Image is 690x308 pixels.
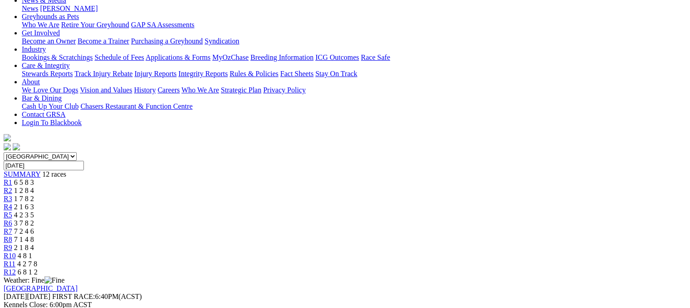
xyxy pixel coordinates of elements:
a: Race Safe [361,53,390,61]
a: Become an Owner [22,37,76,45]
a: SUMMARY [4,170,40,178]
a: [GEOGRAPHIC_DATA] [4,284,78,292]
a: Retire Your Greyhound [61,21,129,29]
a: R3 [4,195,12,202]
div: Greyhounds as Pets [22,21,686,29]
a: Schedule of Fees [94,53,144,61]
a: Strategic Plan [221,86,261,94]
div: Care & Integrity [22,70,686,78]
a: Stay On Track [315,70,357,77]
a: Injury Reports [134,70,176,77]
a: Bar & Dining [22,94,62,102]
a: Contact GRSA [22,111,65,118]
a: About [22,78,40,86]
a: News [22,5,38,12]
a: Who We Are [22,21,59,29]
a: R8 [4,236,12,243]
a: MyOzChase [212,53,249,61]
span: 12 races [42,170,66,178]
img: logo-grsa-white.png [4,134,11,141]
a: Syndication [205,37,239,45]
span: 6 8 1 2 [18,268,38,276]
img: Fine [44,276,64,284]
a: Care & Integrity [22,62,70,69]
a: Fact Sheets [280,70,313,77]
a: R11 [4,260,15,268]
span: 4 2 7 8 [17,260,37,268]
a: R10 [4,252,16,260]
a: R12 [4,268,16,276]
div: Get Involved [22,37,686,45]
a: History [134,86,156,94]
a: R7 [4,227,12,235]
span: [DATE] [4,293,50,300]
a: R5 [4,211,12,219]
a: Cash Up Your Club [22,102,78,110]
img: twitter.svg [13,143,20,150]
a: Stewards Reports [22,70,73,77]
span: FIRST RACE: [52,293,95,300]
span: 3 7 8 2 [14,219,34,227]
span: 2 1 8 4 [14,244,34,251]
input: Select date [4,161,84,170]
span: 4 2 3 5 [14,211,34,219]
a: R4 [4,203,12,211]
span: 1 2 8 4 [14,187,34,194]
a: R1 [4,178,12,186]
span: 6:40PM(ACST) [52,293,142,300]
span: 7 1 4 8 [14,236,34,243]
a: Privacy Policy [263,86,306,94]
a: Become a Trainer [78,37,129,45]
a: R6 [4,219,12,227]
a: We Love Our Dogs [22,86,78,94]
a: ICG Outcomes [315,53,359,61]
a: Rules & Policies [230,70,279,77]
span: 4 8 1 [18,252,32,260]
div: About [22,86,686,94]
div: Industry [22,53,686,62]
a: Track Injury Rebate [74,70,132,77]
a: Bookings & Scratchings [22,53,93,61]
span: 1 7 8 2 [14,195,34,202]
span: Weather: Fine [4,276,64,284]
span: 2 1 6 3 [14,203,34,211]
img: facebook.svg [4,143,11,150]
span: [DATE] [4,293,27,300]
a: [PERSON_NAME] [40,5,98,12]
a: Chasers Restaurant & Function Centre [80,102,192,110]
a: GAP SA Assessments [131,21,195,29]
div: Bar & Dining [22,102,686,111]
a: Industry [22,45,46,53]
a: Vision and Values [80,86,132,94]
div: News & Media [22,5,686,13]
a: Careers [157,86,180,94]
a: Purchasing a Greyhound [131,37,203,45]
a: Who We Are [181,86,219,94]
a: Get Involved [22,29,60,37]
a: Greyhounds as Pets [22,13,79,20]
span: 6 5 8 3 [14,178,34,186]
a: Applications & Forms [146,53,210,61]
a: Breeding Information [250,53,313,61]
span: 7 2 4 6 [14,227,34,235]
a: R2 [4,187,12,194]
a: Integrity Reports [178,70,228,77]
a: R9 [4,244,12,251]
a: Login To Blackbook [22,119,82,126]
